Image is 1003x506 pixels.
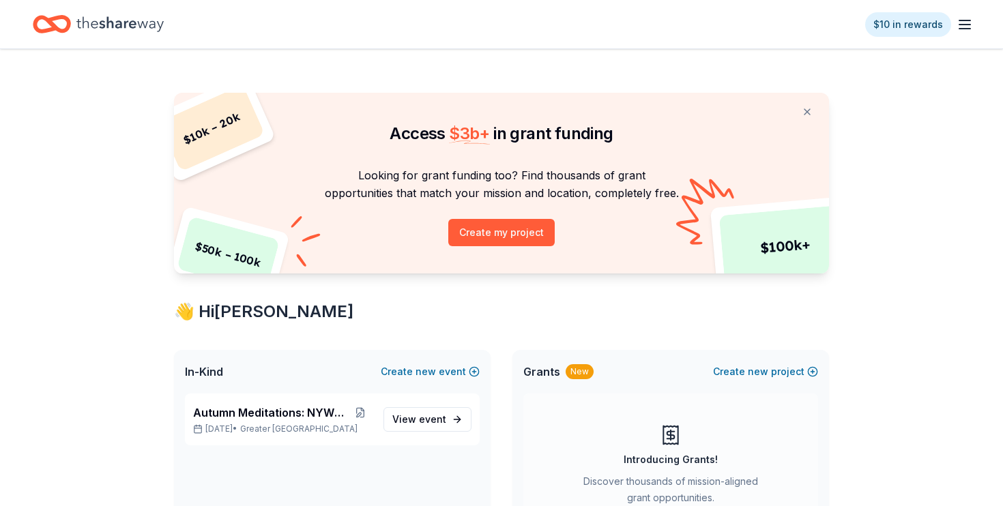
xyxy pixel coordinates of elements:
button: Create my project [448,219,555,246]
span: Greater [GEOGRAPHIC_DATA] [240,423,358,434]
a: View event [383,407,471,432]
p: [DATE] • [193,423,373,434]
span: Grants [523,363,560,380]
span: In-Kind [185,363,223,380]
a: $10 in rewards [865,12,951,37]
span: $ 3b + [449,123,490,143]
p: Looking for grant funding too? Find thousands of grant opportunities that match your mission and ... [190,166,813,203]
div: Introducing Grants! [624,451,718,468]
span: event [419,413,446,425]
div: 👋 Hi [PERSON_NAME] [174,301,829,323]
span: View [392,411,446,428]
span: new [748,363,768,380]
div: New [566,364,594,379]
span: Autumn Meditations: NYWC at 41 [193,404,349,421]
button: Createnewproject [713,363,818,380]
a: Home [33,8,164,40]
span: new [416,363,436,380]
span: Access in grant funding [390,123,613,143]
div: $ 10k – 20k [159,85,265,172]
button: Createnewevent [381,363,480,380]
